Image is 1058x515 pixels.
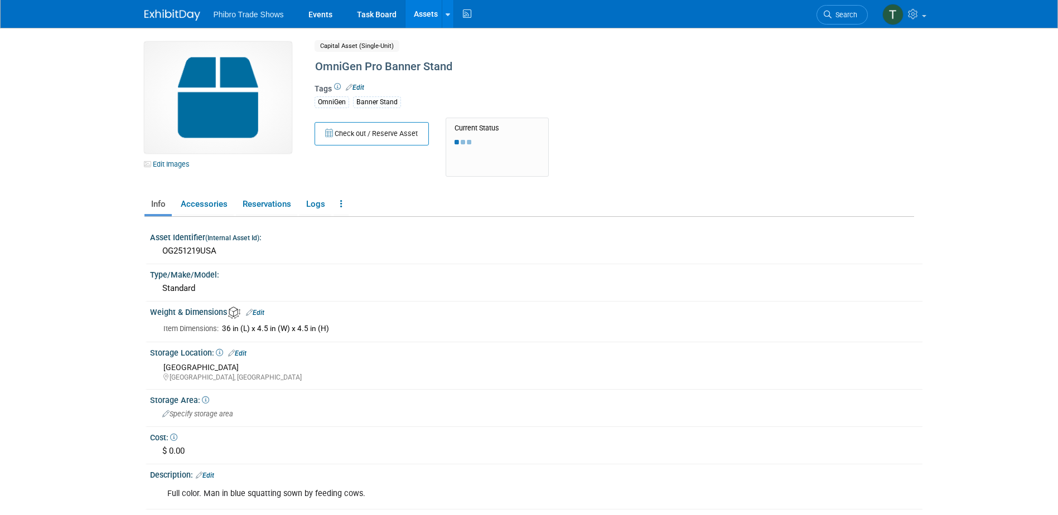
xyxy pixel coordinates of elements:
[160,483,777,505] div: Full color. Man in blue squatting sown by feeding cows.
[150,304,922,319] div: Weight & Dimensions
[882,4,904,25] img: Tess Lehman
[144,42,292,153] img: Capital-Asset-Icon-2.png
[236,195,297,214] a: Reservations
[150,266,922,280] div: Type/Make/Model:
[228,349,247,357] a: Edit
[299,195,331,214] a: Logs
[315,83,822,115] div: Tags
[163,322,219,335] td: Item Dimensions:
[315,96,349,108] div: OmniGen
[196,472,214,479] a: Edit
[150,467,922,481] div: Description:
[228,307,240,319] img: Asset Weight and Dimensions
[205,234,259,242] small: (Internal Asset Id)
[174,195,234,214] a: Accessories
[817,5,868,25] a: Search
[311,57,822,77] div: OmniGen Pro Banner Stand
[315,122,429,145] button: Check out / Reserve Asset
[150,396,209,405] span: Storage Area:
[158,443,914,460] div: $ 0.00
[150,229,922,243] div: Asset Identifier :
[315,40,399,52] span: Capital Asset (Single-Unit)
[150,429,922,443] div: Cost:
[246,309,264,317] a: Edit
[162,410,233,418] span: Specify storage area
[163,363,239,372] span: [GEOGRAPHIC_DATA]
[222,324,914,334] div: 36 in (L) x 4.5 in (W) x 4.5 in (H)
[144,9,200,21] img: ExhibitDay
[144,195,172,214] a: Info
[214,10,284,19] span: Phibro Trade Shows
[353,96,401,108] div: Banner Stand
[832,11,857,19] span: Search
[150,344,922,359] div: Storage Location:
[455,124,540,133] div: Current Status
[455,140,471,144] img: loading...
[346,84,364,91] a: Edit
[158,242,914,260] div: OG251219USA
[158,280,914,297] div: Standard
[144,157,194,171] a: Edit Images
[163,373,914,382] div: [GEOGRAPHIC_DATA], [GEOGRAPHIC_DATA]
